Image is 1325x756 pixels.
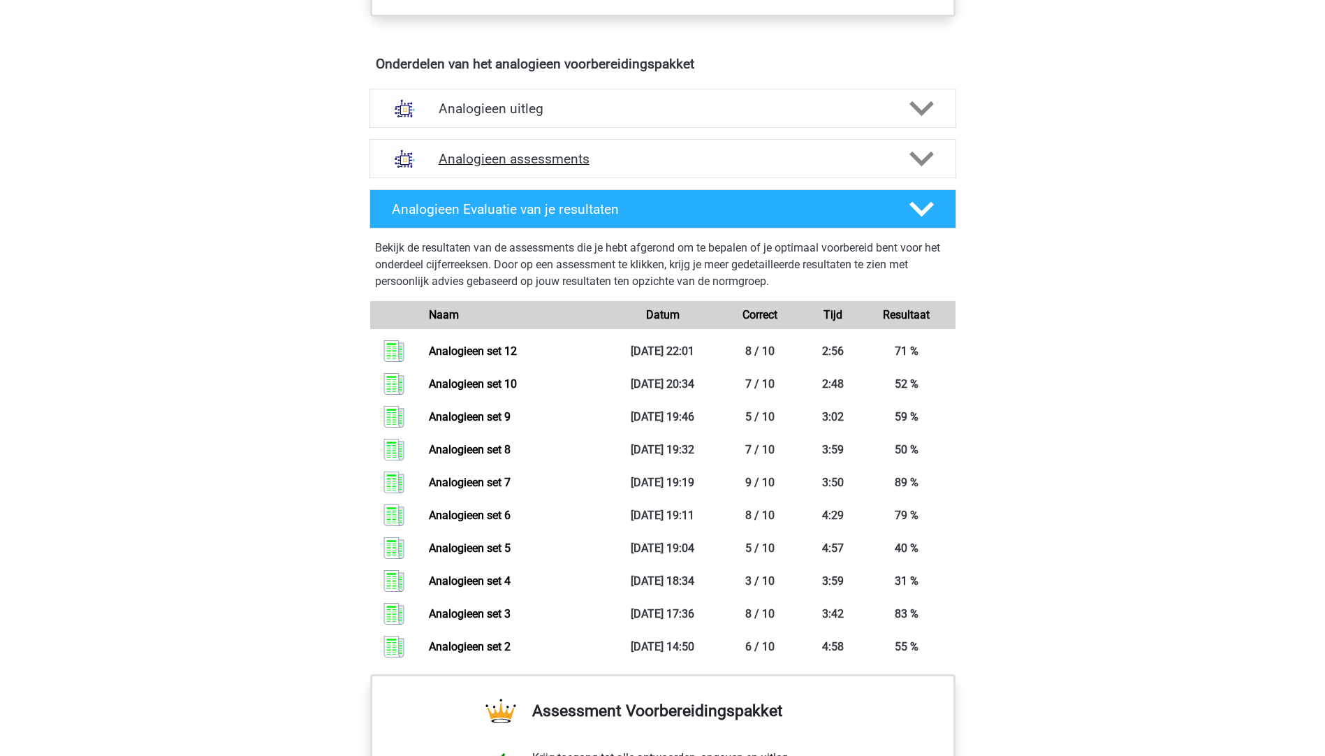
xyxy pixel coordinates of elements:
[364,89,962,128] a: uitleg Analogieen uitleg
[387,141,423,177] img: analogieen assessments
[809,307,858,324] div: Tijd
[858,307,956,324] div: Resultaat
[439,101,887,117] h4: Analogieen uitleg
[429,410,511,423] a: Analogieen set 9
[429,476,511,489] a: Analogieen set 7
[711,307,809,324] div: Correct
[364,139,962,178] a: assessments Analogieen assessments
[429,607,511,620] a: Analogieen set 3
[429,344,517,358] a: Analogieen set 12
[429,509,511,522] a: Analogieen set 6
[429,443,511,456] a: Analogieen set 8
[429,541,511,555] a: Analogieen set 5
[614,307,712,324] div: Datum
[429,377,517,391] a: Analogieen set 10
[375,240,951,290] p: Bekijk de resultaten van de assessments die je hebt afgerond om te bepalen of je optimaal voorber...
[376,56,950,72] h4: Onderdelen van het analogieen voorbereidingspakket
[364,189,962,228] a: Analogieen Evaluatie van je resultaten
[429,574,511,588] a: Analogieen set 4
[429,640,511,653] a: Analogieen set 2
[439,151,887,167] h4: Analogieen assessments
[387,91,423,126] img: analogieen uitleg
[392,201,887,217] h4: Analogieen Evaluatie van je resultaten
[418,307,613,324] div: Naam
